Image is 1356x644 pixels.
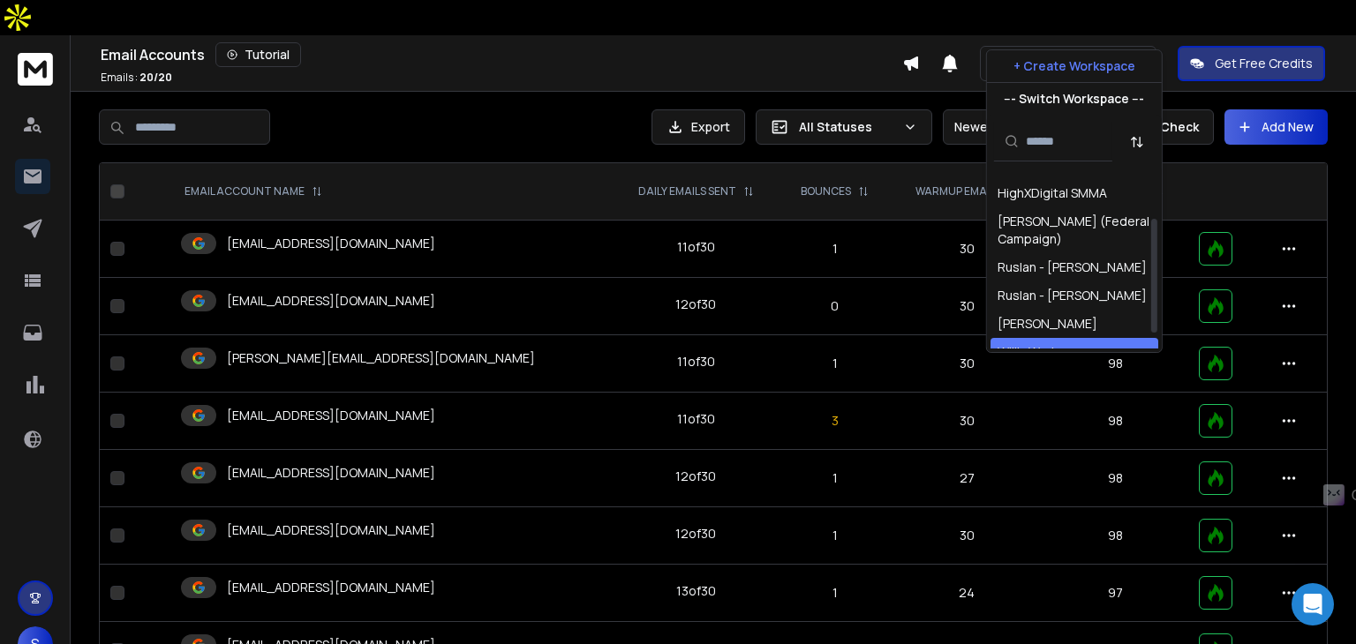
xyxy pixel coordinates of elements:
[1043,450,1187,507] td: 98
[1215,55,1313,72] p: Get Free Credits
[891,507,1043,565] td: 30
[943,109,1058,145] button: Newest
[1224,109,1328,145] button: Add New
[227,235,435,252] p: [EMAIL_ADDRESS][DOMAIN_NAME]
[891,565,1043,622] td: 24
[675,296,716,313] div: 12 of 30
[675,468,716,485] div: 12 of 30
[227,579,435,596] p: [EMAIL_ADDRESS][DOMAIN_NAME]
[790,527,880,544] p: 1
[1292,583,1334,625] div: Open Intercom Messenger
[998,287,1147,304] div: Ruslan - [PERSON_NAME]
[676,582,716,600] div: 13 of 30
[677,353,715,371] div: 11 of 30
[987,50,1162,82] button: + Create Workspace
[998,258,1147,276] div: Ruslan - [PERSON_NAME]
[101,42,902,67] div: Email Accounts
[891,450,1043,507] td: 27
[998,343,1095,361] div: Will's Workspace
[677,238,715,256] div: 11 of 30
[101,71,172,85] p: Emails :
[998,213,1151,248] div: [PERSON_NAME] (Federal Campaign)
[998,184,1107,202] div: HighXDigital SMMA
[1043,507,1187,565] td: 98
[891,393,1043,450] td: 30
[1119,124,1155,160] button: Sort by Sort A-Z
[801,184,851,198] p: BOUNCES
[652,109,745,145] button: Export
[1043,393,1187,450] td: 98
[227,349,535,367] p: [PERSON_NAME][EMAIL_ADDRESS][DOMAIN_NAME]
[891,221,1043,278] td: 30
[139,70,172,85] span: 20 / 20
[677,410,715,428] div: 11 of 30
[790,297,880,315] p: 0
[227,292,435,310] p: [EMAIL_ADDRESS][DOMAIN_NAME]
[891,335,1043,393] td: 30
[638,184,736,198] p: DAILY EMAILS SENT
[675,525,716,543] div: 12 of 30
[790,584,880,602] p: 1
[790,240,880,258] p: 1
[215,42,301,67] button: Tutorial
[1043,565,1187,622] td: 97
[227,464,435,482] p: [EMAIL_ADDRESS][DOMAIN_NAME]
[799,118,896,136] p: All Statuses
[185,184,322,198] div: EMAIL ACCOUNT NAME
[1004,90,1144,108] p: --- Switch Workspace ---
[1013,57,1135,75] p: + Create Workspace
[790,469,880,487] p: 1
[790,412,880,430] p: 3
[891,278,1043,335] td: 30
[1178,46,1325,81] button: Get Free Credits
[227,407,435,424] p: [EMAIL_ADDRESS][DOMAIN_NAME]
[915,184,1001,198] p: WARMUP EMAILS
[1043,335,1187,393] td: 98
[998,315,1097,333] div: [PERSON_NAME]
[790,355,880,372] p: 1
[227,521,435,539] p: [EMAIL_ADDRESS][DOMAIN_NAME]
